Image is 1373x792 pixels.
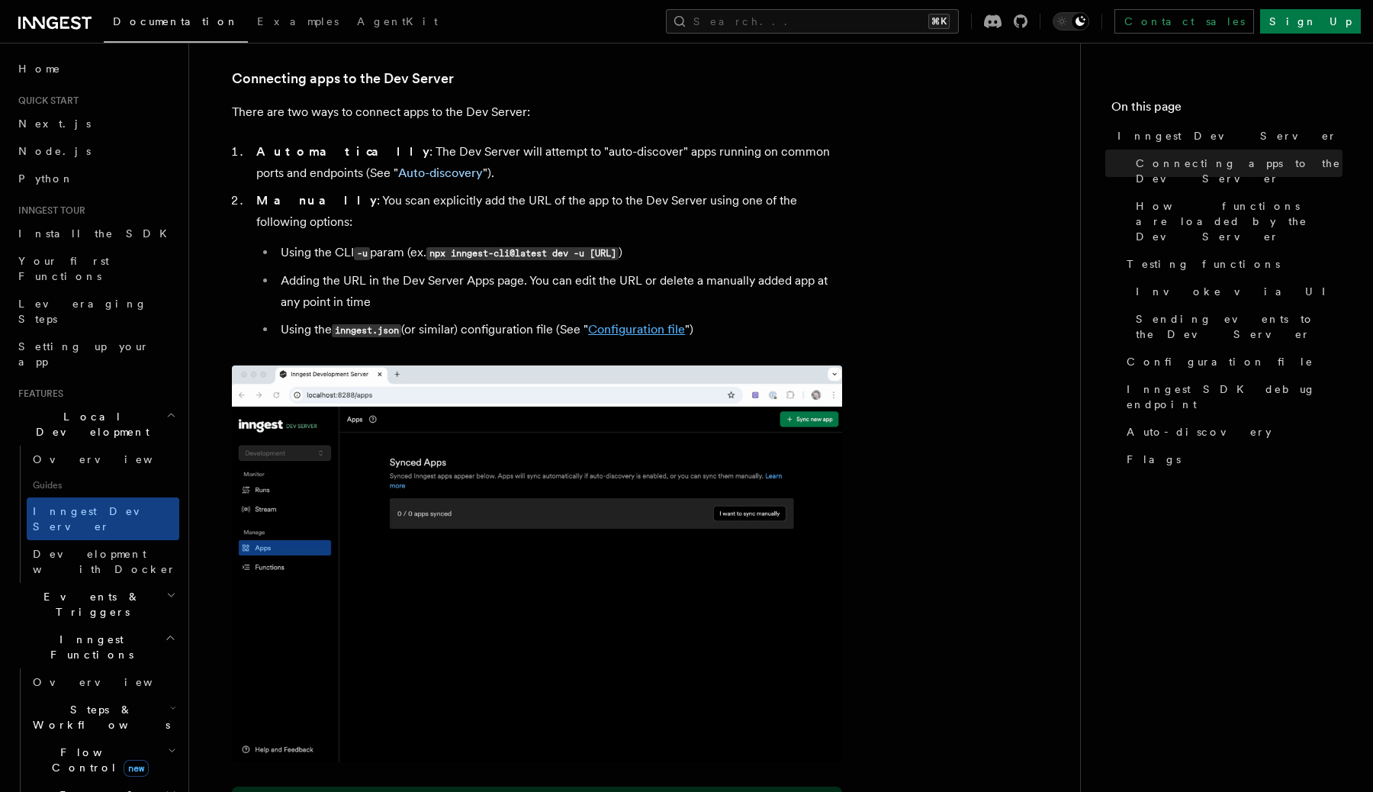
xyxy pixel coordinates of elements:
span: Inngest tour [12,204,85,217]
code: -u [354,247,370,260]
span: Steps & Workflows [27,702,170,732]
span: Examples [257,15,339,27]
a: Connecting apps to the Dev Server [1130,150,1342,192]
a: Examples [248,5,348,41]
a: Configuration file [588,322,685,336]
button: Events & Triggers [12,583,179,626]
span: Connecting apps to the Dev Server [1136,156,1342,186]
code: npx inngest-cli@latest dev -u [URL] [426,247,619,260]
button: Inngest Functions [12,626,179,668]
div: Local Development [12,446,179,583]
span: Node.js [18,145,91,157]
a: Home [12,55,179,82]
a: Install the SDK [12,220,179,247]
a: Inngest Dev Server [1111,122,1342,150]
code: inngest.json [332,324,401,337]
button: Toggle dark mode [1053,12,1089,31]
span: Sending events to the Dev Server [1136,311,1342,342]
span: new [124,760,149,777]
a: How functions are loaded by the Dev Server [1130,192,1342,250]
img: Dev Server demo manually syncing an app [232,365,842,762]
span: Events & Triggers [12,589,166,620]
a: Invoke via UI [1130,278,1342,305]
span: Auto-discovery [1127,424,1272,439]
li: Adding the URL in the Dev Server Apps page. You can edit the URL or delete a manually added app a... [276,270,842,313]
a: Configuration file [1121,348,1342,375]
a: Leveraging Steps [12,290,179,333]
span: AgentKit [357,15,438,27]
span: Inngest Functions [12,632,165,662]
span: Inngest Dev Server [33,505,163,533]
a: Next.js [12,110,179,137]
strong: Manually [256,193,377,208]
span: Install the SDK [18,227,176,240]
button: Search...⌘K [666,9,959,34]
a: Sending events to the Dev Server [1130,305,1342,348]
button: Flow Controlnew [27,739,179,781]
span: Local Development [12,409,166,439]
a: Auto-discovery [398,166,483,180]
span: Leveraging Steps [18,298,147,325]
span: Inngest Dev Server [1117,128,1337,143]
span: Your first Functions [18,255,109,282]
button: Local Development [12,403,179,446]
li: : The Dev Server will attempt to "auto-discover" apps running on common ports and endpoints (See ... [252,141,842,184]
span: Quick start [12,95,79,107]
span: Overview [33,453,190,465]
h4: On this page [1111,98,1342,122]
span: Next.js [18,118,91,130]
span: Flags [1127,452,1181,467]
li: : You scan explicitly add the URL of the app to the Dev Server using one of the following options: [252,190,842,341]
span: Invoke via UI [1136,284,1339,299]
a: Overview [27,446,179,473]
span: Flow Control [27,745,168,775]
a: Overview [27,668,179,696]
span: Configuration file [1127,354,1314,369]
a: Your first Functions [12,247,179,290]
a: Auto-discovery [1121,418,1342,446]
a: Inngest Dev Server [27,497,179,540]
a: Testing functions [1121,250,1342,278]
li: Using the CLI param (ex. ) [276,242,842,264]
a: Flags [1121,446,1342,473]
a: AgentKit [348,5,447,41]
a: Inngest SDK debug endpoint [1121,375,1342,418]
span: Development with Docker [33,548,176,575]
span: How functions are loaded by the Dev Server [1136,198,1342,244]
span: Setting up your app [18,340,150,368]
span: Documentation [113,15,239,27]
a: Connecting apps to the Dev Server [232,68,454,89]
strong: Automatically [256,144,429,159]
span: Testing functions [1127,256,1280,272]
span: Overview [33,676,190,688]
a: Setting up your app [12,333,179,375]
kbd: ⌘K [928,14,950,29]
a: Documentation [104,5,248,43]
span: Inngest SDK debug endpoint [1127,382,1342,412]
span: Python [18,172,74,185]
a: Contact sales [1114,9,1254,34]
button: Steps & Workflows [27,696,179,739]
a: Sign Up [1260,9,1361,34]
a: Python [12,165,179,192]
li: Using the (or similar) configuration file (See " ") [276,319,842,341]
p: There are two ways to connect apps to the Dev Server: [232,101,842,123]
a: Development with Docker [27,540,179,583]
span: Guides [27,473,179,497]
span: Home [18,61,61,76]
a: Node.js [12,137,179,165]
span: Features [12,388,63,400]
